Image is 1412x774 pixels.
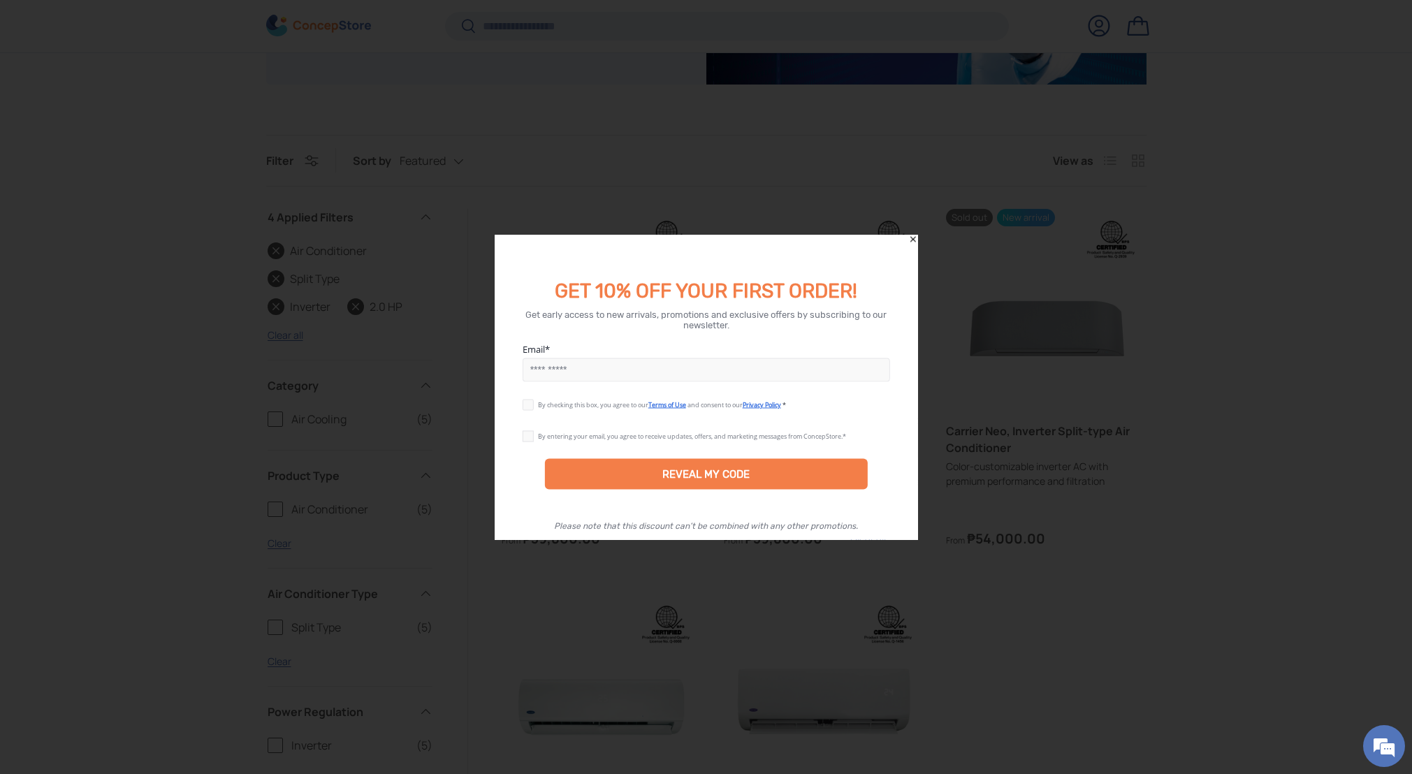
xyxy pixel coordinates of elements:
div: By entering your email, you agree to receive updates, offers, and marketing messages from ConcepS... [538,432,846,441]
div: Get early access to new arrivals, promotions and exclusive offers by subscribing to our newsletter. [511,309,901,330]
span: GET 10% OFF YOUR FIRST ORDER! [555,279,857,302]
div: Close [908,235,918,244]
div: Please note that this discount can’t be combined with any other promotions. [554,521,858,531]
textarea: Type your message and hit 'Enter' [7,381,266,430]
span: By checking this box, you agree to our [538,400,648,409]
a: Terms of Use [648,400,686,409]
span: We're online! [81,176,193,317]
div: REVEAL MY CODE [662,468,750,481]
div: REVEAL MY CODE [545,459,868,490]
span: and consent to our [687,400,743,409]
a: Privacy Policy [743,400,781,409]
div: Chat with us now [73,78,235,96]
label: Email [523,343,890,356]
div: Minimize live chat window [229,7,263,41]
